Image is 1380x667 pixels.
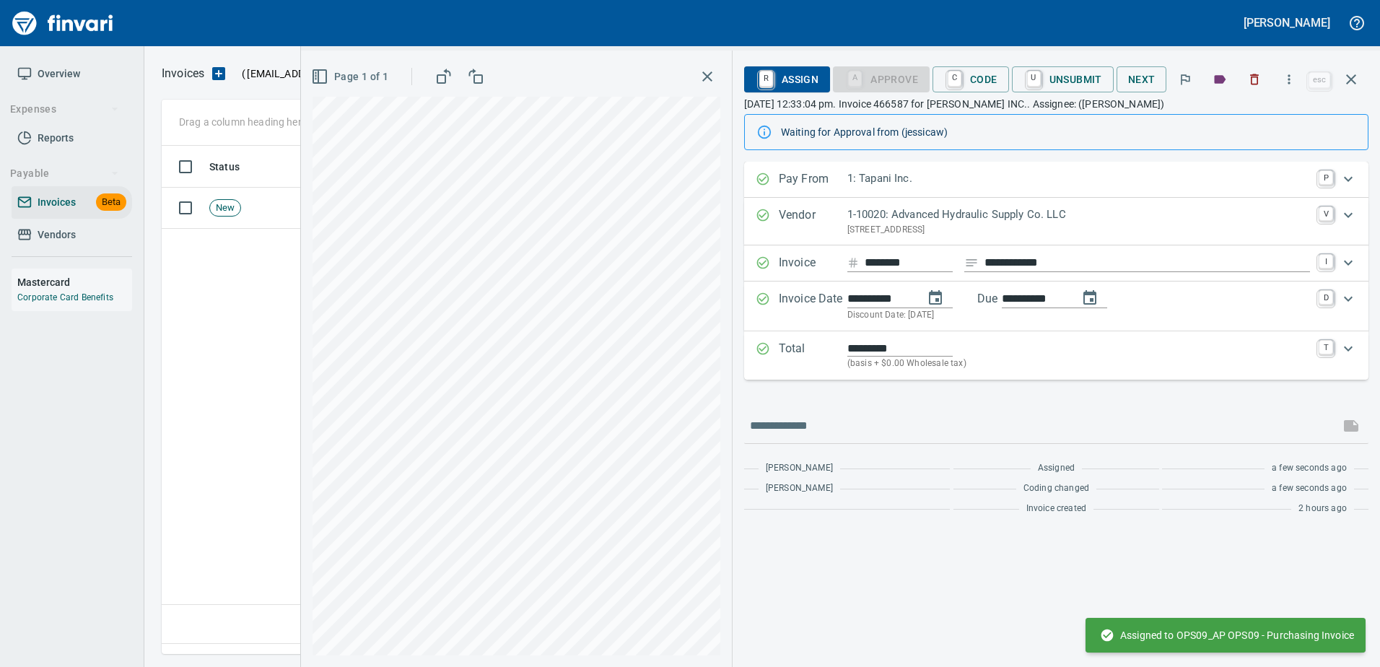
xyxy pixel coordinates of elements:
[9,6,117,40] img: Finvari
[744,66,830,92] button: RAssign
[781,119,1356,145] div: Waiting for Approval from (jessicaw)
[779,254,847,273] p: Invoice
[209,158,240,175] span: Status
[1073,281,1107,315] button: change due date
[308,64,394,90] button: Page 1 of 1
[38,193,76,212] span: Invoices
[744,97,1368,111] p: [DATE] 12:33:04 pm. Invoice 466587 for [PERSON_NAME] INC.. Assignee: ([PERSON_NAME])
[1272,481,1347,496] span: a few seconds ago
[1169,64,1201,95] button: Flag
[977,290,1046,308] p: Due
[12,219,132,251] a: Vendors
[1272,461,1347,476] span: a few seconds ago
[1244,15,1330,30] h5: [PERSON_NAME]
[1319,290,1333,305] a: D
[12,58,132,90] a: Overview
[744,282,1368,331] div: Expand
[1128,71,1156,89] span: Next
[10,165,119,183] span: Payable
[847,308,1310,323] p: Discount Date: [DATE]
[759,71,773,87] a: R
[1319,170,1333,185] a: P
[779,170,847,189] p: Pay From
[847,357,1310,371] p: (basis + $0.00 Wholesale tax)
[1309,72,1330,88] a: esc
[1100,628,1354,642] span: Assigned to OPS09_AP OPS09 - Purchasing Invoice
[38,65,80,83] span: Overview
[1026,502,1087,516] span: Invoice created
[1273,64,1305,95] button: More
[833,71,930,84] div: Coding Required
[744,198,1368,245] div: Expand
[1027,71,1041,87] a: U
[10,100,119,118] span: Expenses
[17,292,113,302] a: Corporate Card Benefits
[1334,409,1368,443] span: This records your message into the invoice and notifies anyone mentioned
[766,461,833,476] span: [PERSON_NAME]
[17,274,132,290] h6: Mastercard
[1319,254,1333,269] a: I
[766,481,833,496] span: [PERSON_NAME]
[847,206,1310,223] p: 1-10020: Advanced Hydraulic Supply Co. LLC
[162,65,204,82] p: Invoices
[756,67,818,92] span: Assign
[779,290,847,323] p: Invoice Date
[1023,67,1102,92] span: Unsubmit
[847,223,1310,237] p: [STREET_ADDRESS]
[210,201,240,215] span: New
[744,331,1368,380] div: Expand
[779,340,847,371] p: Total
[933,66,1009,92] button: CCode
[162,65,204,82] nav: breadcrumb
[38,226,76,244] span: Vendors
[12,122,132,154] a: Reports
[1023,481,1089,496] span: Coding changed
[1239,64,1270,95] button: Discard
[1298,502,1347,516] span: 2 hours ago
[209,158,258,175] span: Status
[918,281,953,315] button: change date
[1204,64,1236,95] button: Labels
[204,65,233,82] button: Upload an Invoice
[1319,340,1333,354] a: T
[1117,66,1167,93] button: Next
[948,71,961,87] a: C
[744,162,1368,198] div: Expand
[96,194,126,211] span: Beta
[779,206,847,237] p: Vendor
[4,96,125,123] button: Expenses
[38,129,74,147] span: Reports
[1240,12,1334,34] button: [PERSON_NAME]
[179,115,390,129] p: Drag a column heading here to group the table
[245,66,411,81] span: [EMAIL_ADDRESS][DOMAIN_NAME]
[233,66,416,81] p: ( )
[1012,66,1114,92] button: UUnsubmit
[744,245,1368,282] div: Expand
[847,170,1310,187] p: 1: Tapani Inc.
[1319,206,1333,221] a: V
[1038,461,1075,476] span: Assigned
[314,68,388,86] span: Page 1 of 1
[944,67,997,92] span: Code
[12,186,132,219] a: InvoicesBeta
[4,160,125,187] button: Payable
